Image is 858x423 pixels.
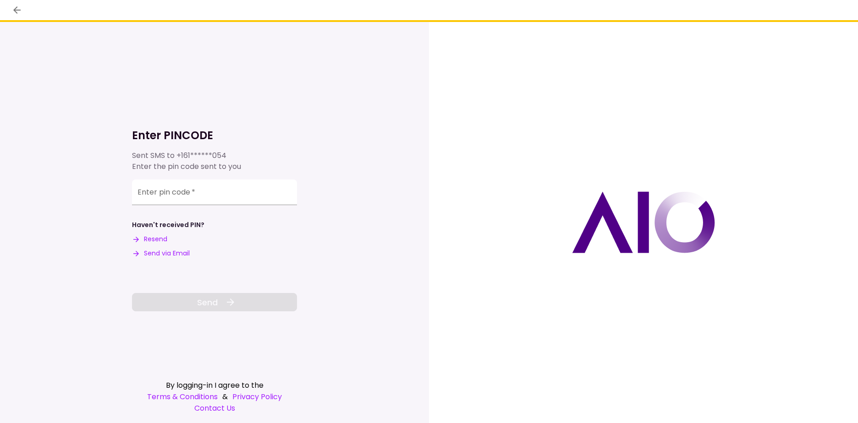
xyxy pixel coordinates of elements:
button: Send [132,293,297,311]
button: back [9,2,25,18]
button: Resend [132,234,167,244]
button: Send via Email [132,249,190,258]
a: Contact Us [132,402,297,414]
span: Send [197,296,218,309]
div: & [132,391,297,402]
div: Haven't received PIN? [132,220,204,230]
h1: Enter PINCODE [132,128,297,143]
img: AIO logo [572,191,715,253]
a: Privacy Policy [232,391,282,402]
div: Sent SMS to Enter the pin code sent to you [132,150,297,172]
div: By logging-in I agree to the [132,380,297,391]
a: Terms & Conditions [147,391,218,402]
